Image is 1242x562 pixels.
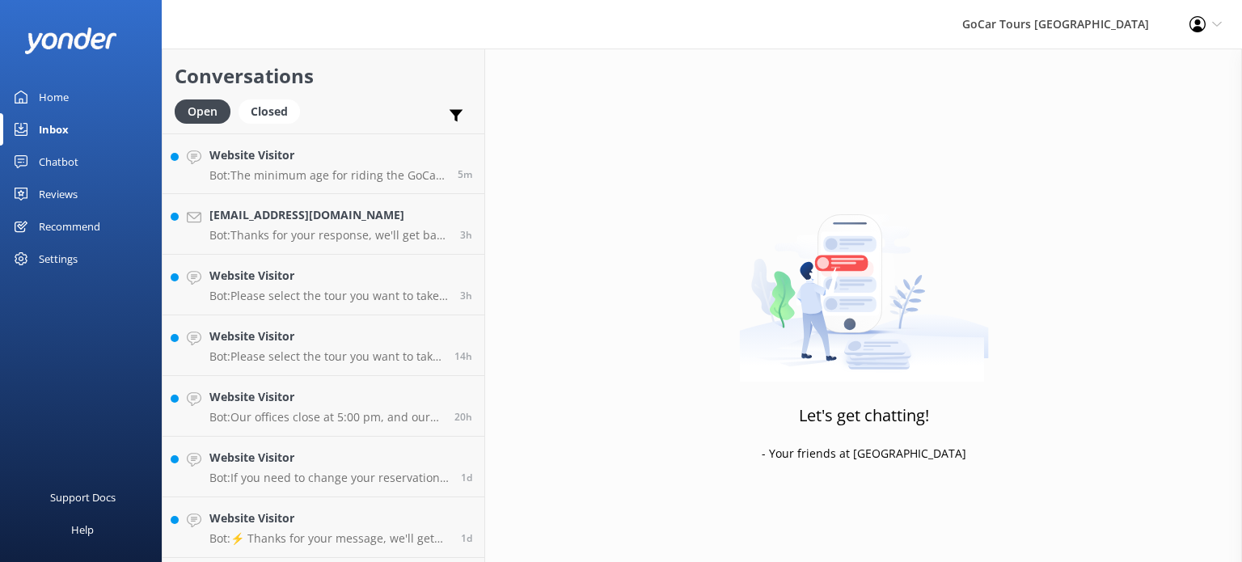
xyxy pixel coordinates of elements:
h2: Conversations [175,61,472,91]
h3: Let's get chatting! [799,403,929,429]
a: Website VisitorBot:Please select the tour you want to take, then choose the type of vehicle and t... [163,315,484,376]
span: Oct 07 2025 09:15pm (UTC -07:00) America/Tijuana [461,531,472,545]
a: Closed [239,102,308,120]
a: [EMAIL_ADDRESS][DOMAIN_NAME]Bot:Thanks for your response, we'll get back to you as soon as we can... [163,194,484,255]
h4: Website Visitor [209,327,442,345]
div: Settings [39,243,78,275]
h4: Website Visitor [209,509,449,527]
p: Bot: Thanks for your response, we'll get back to you as soon as we can during opening hours. [209,228,448,243]
div: Reviews [39,178,78,210]
span: Oct 09 2025 12:52pm (UTC -07:00) America/Tijuana [458,167,472,181]
div: Support Docs [50,481,116,513]
h4: Website Visitor [209,449,449,467]
img: yonder-white-logo.png [24,27,117,54]
h4: Website Visitor [209,388,442,406]
p: Bot: Please select the tour you want to take, then choose the type of vehicle and the number of c... [209,289,448,303]
p: Bot: If you need to change your reservation, please give us a call at [PHONE_NUMBER] or [PHONE_NU... [209,471,449,485]
div: Open [175,99,230,124]
a: Website VisitorBot:The minimum age for riding the GoCar Sport is 4+, and 8+ for the ESPORT. All p... [163,133,484,194]
a: Open [175,102,239,120]
p: - Your friends at [GEOGRAPHIC_DATA] [762,445,966,463]
h4: Website Visitor [209,146,446,164]
span: Oct 08 2025 06:34am (UTC -07:00) America/Tijuana [461,471,472,484]
p: Bot: Please select the tour you want to take, then choose the type of vehicle and the number of c... [209,349,442,364]
span: Oct 08 2025 04:47pm (UTC -07:00) America/Tijuana [454,410,472,424]
div: Chatbot [39,146,78,178]
div: Inbox [39,113,69,146]
p: Bot: ⚡ Thanks for your message, we'll get back to you as soon as we can. You're also welcome to k... [209,531,449,546]
span: Oct 09 2025 09:36am (UTC -07:00) America/Tijuana [460,289,472,302]
div: Closed [239,99,300,124]
p: Bot: Our offices close at 5:00 pm, and our contact center closes at 6:00 pm. [209,410,442,425]
div: Help [71,513,94,546]
div: Recommend [39,210,100,243]
h4: Website Visitor [209,267,448,285]
span: Oct 09 2025 09:44am (UTC -07:00) America/Tijuana [460,228,472,242]
h4: [EMAIL_ADDRESS][DOMAIN_NAME] [209,206,448,224]
img: artwork of a man stealing a conversation from at giant smartphone [739,180,989,382]
span: Oct 08 2025 10:45pm (UTC -07:00) America/Tijuana [454,349,472,363]
a: Website VisitorBot:⚡ Thanks for your message, we'll get back to you as soon as we can. You're als... [163,497,484,558]
div: Home [39,81,69,113]
a: Website VisitorBot:Please select the tour you want to take, then choose the type of vehicle and t... [163,255,484,315]
a: Website VisitorBot:Our offices close at 5:00 pm, and our contact center closes at 6:00 pm.20h [163,376,484,437]
a: Website VisitorBot:If you need to change your reservation, please give us a call at [PHONE_NUMBER... [163,437,484,497]
p: Bot: The minimum age for riding the GoCar Sport is 4+, and 8+ for the ESPORT. All passengers unde... [209,168,446,183]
